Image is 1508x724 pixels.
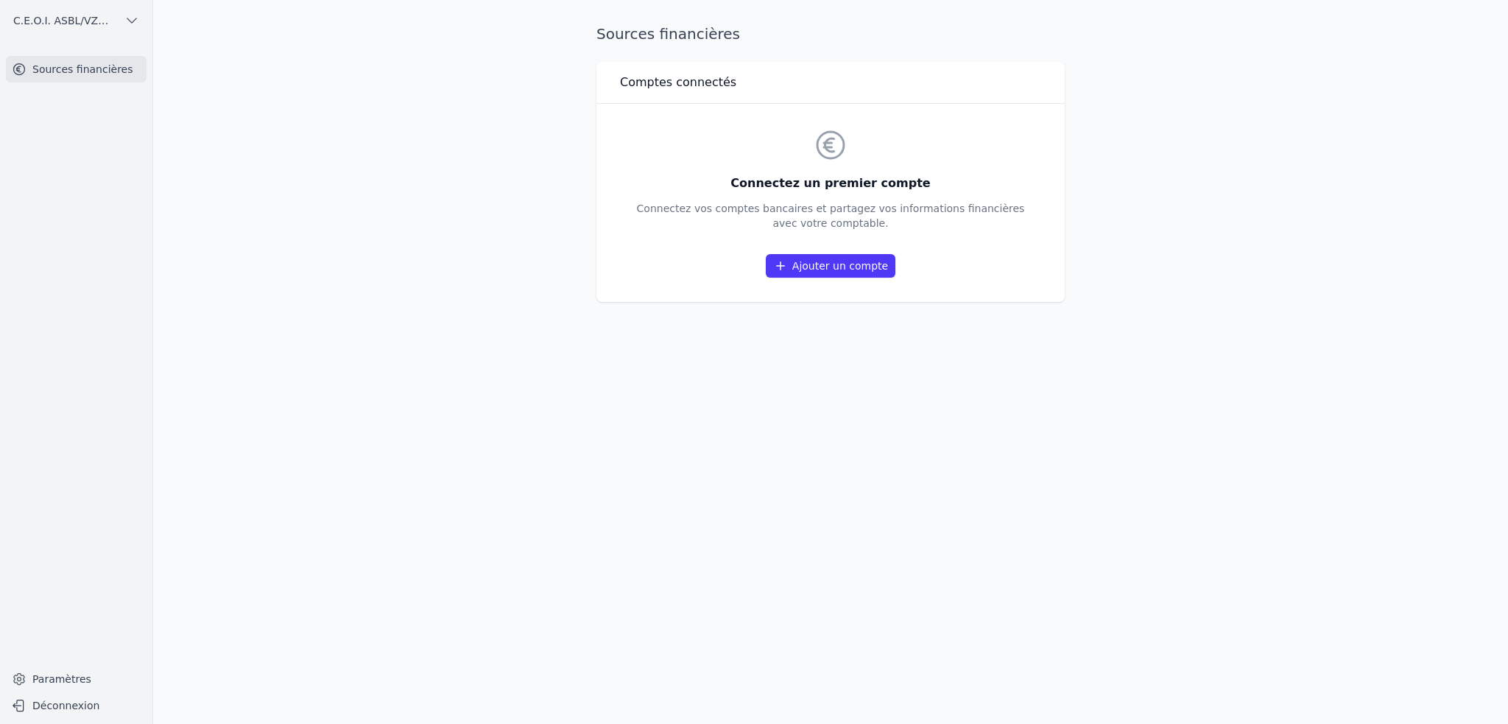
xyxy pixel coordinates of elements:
[596,24,740,44] h1: Sources financières
[6,9,147,32] button: C.E.O.I. ASBL/VZW - Commissariat à l'Europe
[637,175,1025,192] h3: Connectez un premier compte
[6,56,147,82] a: Sources financières
[13,13,119,28] span: C.E.O.I. ASBL/VZW - Commissariat à l'Europe
[637,201,1025,231] p: Connectez vos comptes bancaires et partagez vos informations financières avec votre comptable.
[6,667,147,691] a: Paramètres
[766,254,895,278] a: Ajouter un compte
[6,694,147,717] button: Déconnexion
[620,74,736,91] h3: Comptes connectés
